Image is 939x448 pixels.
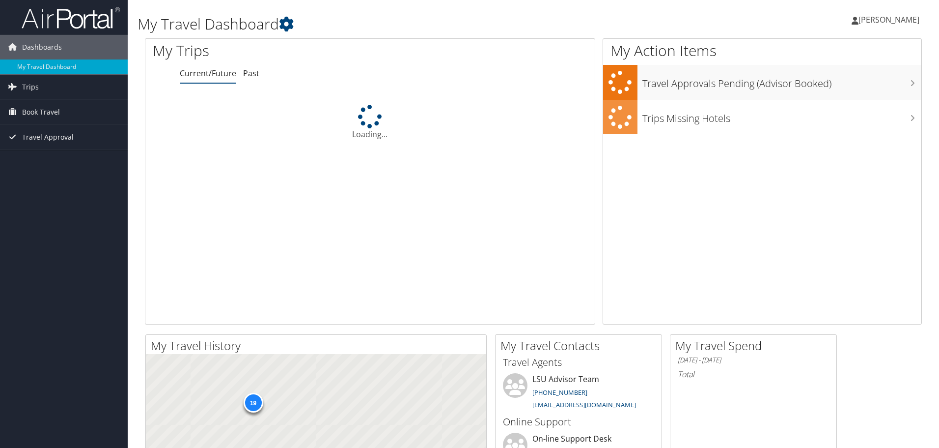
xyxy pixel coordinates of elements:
span: [PERSON_NAME] [858,14,919,25]
h3: Online Support [503,415,654,429]
a: Current/Future [180,68,236,79]
h2: My Travel Contacts [500,337,662,354]
img: airportal-logo.png [22,6,120,30]
h2: My Travel Spend [675,337,836,354]
a: [EMAIL_ADDRESS][DOMAIN_NAME] [532,400,636,409]
h3: Travel Approvals Pending (Advisor Booked) [642,72,921,90]
h6: [DATE] - [DATE] [678,356,829,365]
h1: My Travel Dashboard [138,14,665,34]
h1: My Trips [153,40,400,61]
span: Dashboards [22,35,62,60]
a: Travel Approvals Pending (Advisor Booked) [603,65,921,100]
h6: Total [678,369,829,380]
h3: Travel Agents [503,356,654,369]
a: Past [243,68,259,79]
span: Book Travel [22,100,60,124]
h3: Trips Missing Hotels [642,107,921,125]
a: [PERSON_NAME] [852,5,929,34]
div: Loading... [145,105,595,140]
h1: My Action Items [603,40,921,61]
li: LSU Advisor Team [498,373,659,414]
a: Trips Missing Hotels [603,100,921,135]
span: Travel Approval [22,125,74,149]
a: [PHONE_NUMBER] [532,388,587,397]
h2: My Travel History [151,337,486,354]
span: Trips [22,75,39,99]
div: 19 [243,393,263,413]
